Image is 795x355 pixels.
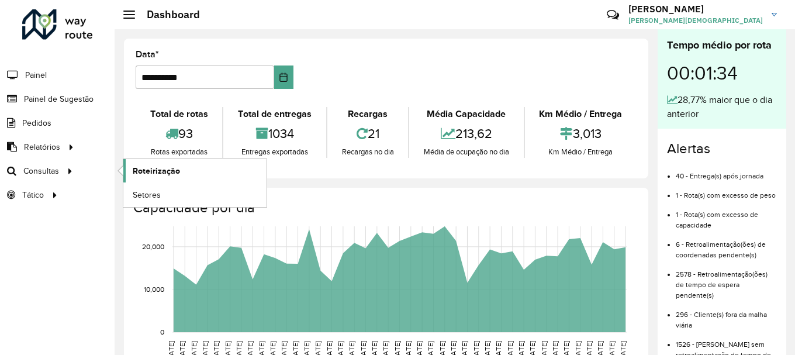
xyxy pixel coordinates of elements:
div: 213,62 [412,121,520,146]
div: 93 [139,121,219,146]
div: Recargas no dia [330,146,405,158]
span: Pedidos [22,117,51,129]
span: Setores [133,189,161,201]
text: 20,000 [142,243,164,250]
div: 28,77% maior que o dia anterior [667,93,777,121]
div: 21 [330,121,405,146]
div: Total de entregas [226,107,323,121]
div: Km Médio / Entrega [528,146,634,158]
span: Roteirização [133,165,180,177]
div: Tempo médio por rota [667,37,777,53]
div: Total de rotas [139,107,219,121]
span: Painel de Sugestão [24,93,94,105]
span: Consultas [23,165,59,177]
li: 1 - Rota(s) com excesso de peso [676,181,777,201]
div: 1034 [226,121,323,146]
div: Média de ocupação no dia [412,146,520,158]
li: 296 - Cliente(s) fora da malha viária [676,301,777,330]
li: 6 - Retroalimentação(ões) de coordenadas pendente(s) [676,230,777,260]
span: Tático [22,189,44,201]
div: Rotas exportadas [139,146,219,158]
h4: Alertas [667,140,777,157]
div: Recargas [330,107,405,121]
a: Contato Rápido [600,2,625,27]
div: Média Capacidade [412,107,520,121]
label: Data [136,47,159,61]
text: 0 [160,328,164,336]
div: Entregas exportadas [226,146,323,158]
div: 00:01:34 [667,53,777,93]
li: 40 - Entrega(s) após jornada [676,162,777,181]
button: Choose Date [274,66,293,89]
h2: Dashboard [135,8,200,21]
h4: Capacidade por dia [133,199,637,216]
h3: [PERSON_NAME] [628,4,763,15]
div: 3,013 [528,121,634,146]
a: Setores [123,183,267,206]
li: 2578 - Retroalimentação(ões) de tempo de espera pendente(s) [676,260,777,301]
div: Km Médio / Entrega [528,107,634,121]
span: [PERSON_NAME][DEMOGRAPHIC_DATA] [628,15,763,26]
span: Painel [25,69,47,81]
a: Roteirização [123,159,267,182]
text: 10,000 [144,285,164,293]
span: Relatórios [24,141,60,153]
li: 1 - Rota(s) com excesso de capacidade [676,201,777,230]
